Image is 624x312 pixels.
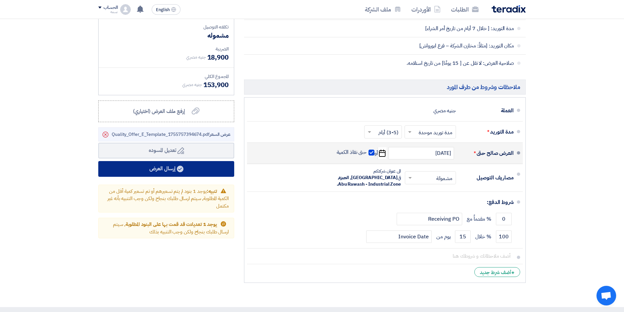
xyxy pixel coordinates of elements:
a: Open chat [596,286,616,305]
input: payment-term-2 [397,213,462,225]
span: عرض السعر [210,131,231,138]
a: ملف الشركة [360,2,406,17]
button: English [152,4,180,15]
div: تكلفه التوصيل [104,24,229,30]
span: مشموله [207,30,229,40]
span: يوم من [436,233,450,240]
div: الحساب [104,5,118,10]
span: صلاحية العرض: لا تقل عن [ 15 يومًا] من تاريخ استلامه. [298,60,514,66]
input: payment-term-2 [455,230,471,243]
div: شروط الدفع: [257,194,514,210]
input: payment-term-1 [496,213,512,225]
img: profile_test.png [120,4,131,15]
div: الضريبة [104,46,229,52]
span: يوجد 1 بنود لم يتم تسعيرهم أو تم تسعير كمية أقل من الكمية المطلوبة, سيتم ارسال طلبك بنجاح ولكن وج... [107,188,229,210]
div: العملة [461,103,514,119]
input: أضف ملاحظاتك و شروطك هنا [252,250,514,262]
span: جنيه مصري [186,54,206,61]
div: أضف شرط جديد [474,267,520,277]
span: إرفع ملف العرض (اختياري) [133,107,185,115]
div: الى عنوان شركتكم في [329,168,401,188]
input: payment-term-2 [366,230,432,243]
div: مصاريف التوصيل [461,170,514,186]
span: , سيتم ارسال طلبك بنجاح ولكن وجب التنبيه بذلك [113,221,229,235]
button: تعديل المسوده [98,143,234,158]
span: 153,900 [203,80,229,90]
span: % خلال [475,233,491,240]
span: [GEOGRAPHIC_DATA], الجيزة, Abu Rawash - Industrial Zone. [337,174,401,188]
div: مدة التوريد [461,124,514,140]
span: مدة التوريد: [ خلال 7 أيام من تاريخ أمر الشراء] [298,25,514,32]
span: تنبيه: [207,188,217,195]
a: الأوردرات [406,2,446,17]
div: العرض صالح حتى [461,145,514,161]
span: + [511,269,515,277]
input: payment-term-2 [496,230,512,243]
a: الطلبات [446,2,484,17]
span: جنيه مصري [182,81,202,88]
label: حتى نفاذ الكمية [337,149,375,156]
span: أو [374,150,378,156]
span: English [156,8,170,12]
span: % مقدماً مع [467,216,491,222]
span: مكان التوريد: [مثلاً: مخازن الشركة – فرع ابورواش] [298,43,514,49]
input: سنة-شهر-يوم [388,147,454,159]
div: نسمه [98,10,118,14]
span: 18,900 [207,52,229,62]
span: يوجد 1 تعديلات قد قمت بها على البنود المطلوبة [125,221,217,228]
img: Teradix logo [492,5,526,13]
div: جنيه مصري [433,104,456,117]
button: إرسال العرض [98,161,234,177]
div: المجموع الكلي [104,73,229,80]
h5: ملاحظات وشروط من طرف المورد [244,80,526,94]
span: Quality_Offer_E_Template_1755757394674.pdf [112,131,231,138]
